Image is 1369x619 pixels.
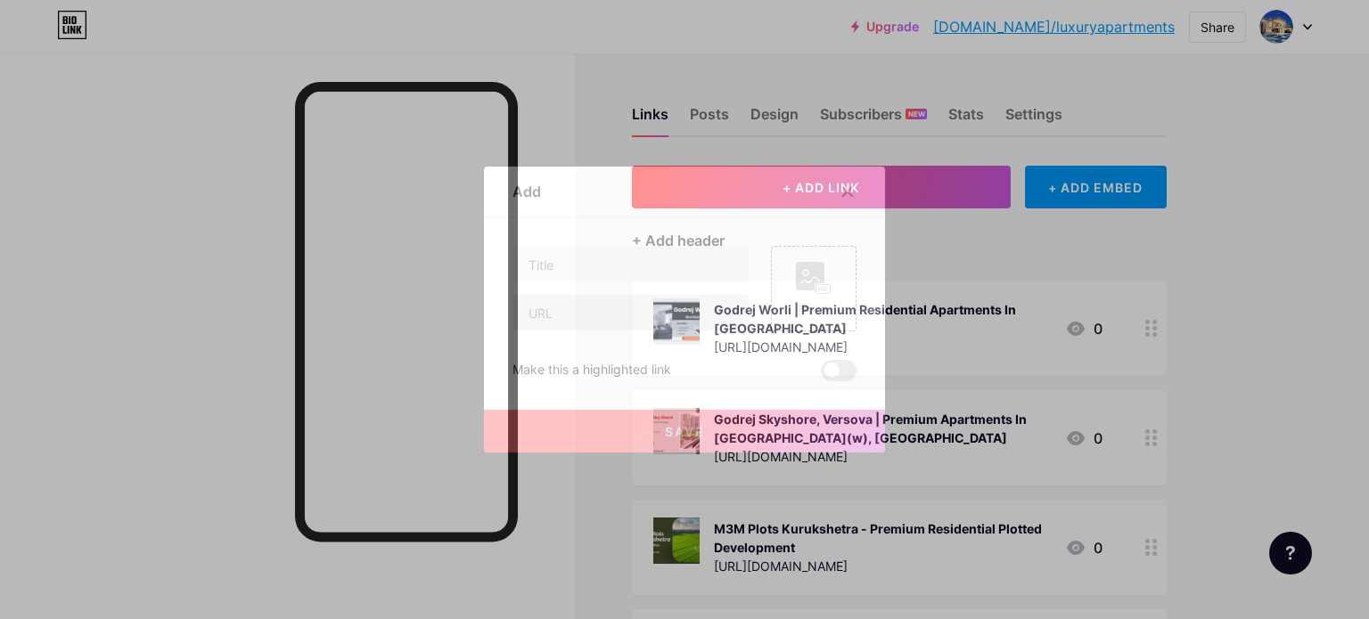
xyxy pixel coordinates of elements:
div: Make this a highlighted link [512,360,671,381]
span: Save [665,424,705,439]
button: Save [484,410,885,452]
input: Title [513,247,749,282]
div: Add [512,181,541,202]
input: URL [513,295,749,330]
div: Picture [796,302,832,315]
